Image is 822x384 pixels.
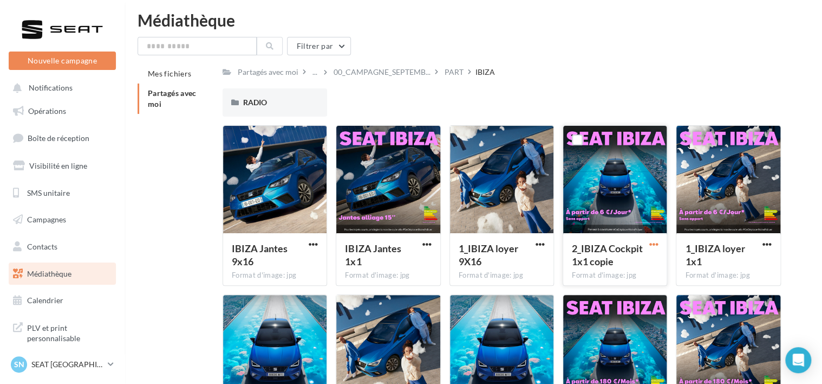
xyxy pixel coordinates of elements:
div: Médiathèque [138,12,809,28]
div: Partagés avec moi [238,67,298,78]
div: Open Intercom Messenger [785,347,811,373]
a: Visibilité en ligne [6,155,118,177]
a: SMS unitaire [6,182,118,204]
span: Opérations [28,106,66,116]
a: SN SEAT [GEOGRAPHIC_DATA] [9,354,116,375]
div: PART [445,67,464,78]
span: 1_IBIZA loyer 1x1 [685,242,745,267]
span: Calendrier [27,296,63,305]
a: Calendrier [6,289,118,312]
span: IBIZA Jantes 9x16 [232,242,288,267]
a: PLV et print personnalisable [6,316,118,348]
span: Partagés avec moi [148,88,197,108]
div: Format d'image: jpg [685,271,771,280]
span: PLV et print personnalisable [27,321,112,344]
span: Notifications [29,84,73,93]
button: Nouvelle campagne [9,52,116,70]
span: Boîte de réception [28,133,89,143]
div: Format d'image: jpg [459,271,545,280]
span: 2_IBIZA Cockpit 1x1 copie [572,242,643,267]
span: Visibilité en ligne [29,161,87,170]
a: Contacts [6,235,118,258]
span: 1_IBIZA loyer 9X16 [459,242,518,267]
span: Mes fichiers [148,69,191,78]
div: Format d'image: jpg [232,271,318,280]
div: ... [310,65,319,80]
a: Campagnes [6,208,118,231]
a: Médiathèque [6,263,118,285]
span: RADIO [243,98,267,107]
div: IBIZA [475,67,495,78]
span: SMS unitaire [27,188,70,197]
a: Boîte de réception [6,126,118,150]
span: 00_CAMPAGNE_SEPTEMB... [334,67,430,78]
div: Format d'image: jpg [572,271,658,280]
span: Contacts [27,242,57,251]
a: Opérations [6,100,118,123]
span: SN [14,359,24,370]
span: Médiathèque [27,269,71,278]
button: Filtrer par [287,37,351,55]
span: Campagnes [27,215,66,224]
div: Format d'image: jpg [345,271,431,280]
p: SEAT [GEOGRAPHIC_DATA] [31,359,103,370]
span: IBIZA Jantes 1x1 [345,242,401,267]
